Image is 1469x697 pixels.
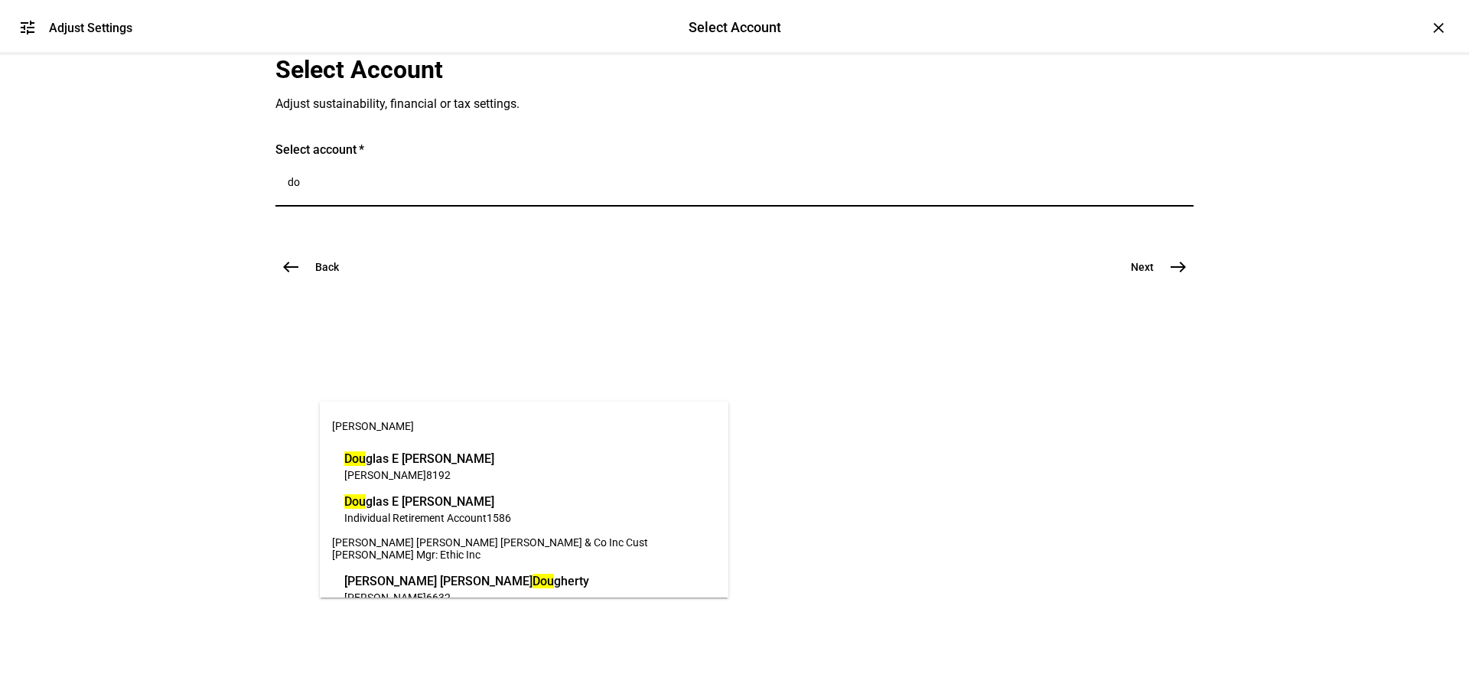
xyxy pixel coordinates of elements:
span: [PERSON_NAME] [PERSON_NAME] gherty [344,572,589,590]
mark: Dou [533,574,554,588]
span: glas E [PERSON_NAME] [344,493,511,510]
button: Next [1112,252,1194,282]
span: [PERSON_NAME] [332,420,414,432]
mark: Dou [344,494,366,509]
mat-icon: tune [18,18,37,37]
input: Number [288,176,1181,188]
span: [PERSON_NAME] [344,469,426,481]
mat-icon: east [1169,258,1187,276]
span: [PERSON_NAME] [PERSON_NAME] [PERSON_NAME] & Co Inc Cust [PERSON_NAME] Mgr: Ethic Inc [332,536,716,561]
div: Select Account [275,55,964,84]
span: 6632 [426,591,451,604]
span: 1586 [487,512,511,524]
div: Select Account [689,18,781,37]
div: Adjust sustainability, financial or tax settings. [275,96,964,112]
span: Individual Retirement Account [344,512,487,524]
div: Douglas E Pedersen [340,446,498,486]
div: Select account [275,142,1194,158]
div: Peter Timothy Dougherty [340,568,593,608]
mat-icon: west [282,258,300,276]
span: [PERSON_NAME] [344,591,426,604]
div: Douglas E Pedersen [340,489,515,529]
span: glas E [PERSON_NAME] [344,450,494,467]
span: 8192 [426,469,451,481]
mark: Dou [344,451,366,466]
button: Back [275,252,357,282]
span: Next [1131,259,1154,275]
span: Back [315,259,339,275]
div: Adjust Settings [49,21,132,35]
div: × [1426,15,1451,40]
